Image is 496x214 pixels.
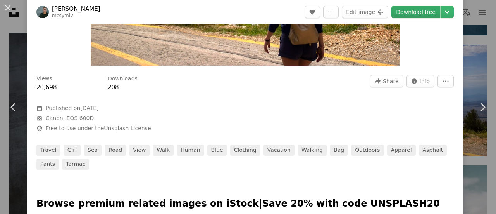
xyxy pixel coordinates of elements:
h3: Downloads [108,75,138,83]
button: Stats about this image [406,75,435,87]
a: [PERSON_NAME] [52,5,100,13]
a: asphalt [419,145,447,156]
a: tarmac [62,159,89,170]
button: Like [305,6,320,18]
time: July 17, 2019 at 1:27:11 AM GMT+2 [80,105,98,111]
button: Choose download size [441,6,454,18]
a: bag [330,145,348,156]
a: outdoors [351,145,384,156]
a: walking [298,145,327,156]
a: travel [36,145,60,156]
p: Browse premium related images on iStock | Save 20% with code UNSPLASH20 [36,198,454,210]
span: Share [383,75,398,87]
a: view [129,145,150,156]
button: Canon, EOS 600D [46,115,94,122]
a: Unsplash License [104,125,151,131]
span: Free to use under the [46,125,151,132]
button: Edit image [342,6,388,18]
a: pants [36,159,59,170]
a: human [177,145,204,156]
span: 208 [108,84,119,91]
a: sea [84,145,102,156]
span: Info [420,75,430,87]
a: apparel [387,145,416,156]
img: Go to Serhii Maksymiv's profile [36,6,49,18]
button: More Actions [437,75,454,87]
button: Add to Collection [323,6,339,18]
a: vacation [263,145,294,156]
a: mcsymiv [52,13,73,18]
a: clothing [230,145,260,156]
a: Download free [391,6,440,18]
a: Next [469,70,496,144]
span: Published on [46,105,99,111]
h3: Views [36,75,52,83]
a: girl [64,145,81,156]
a: walk [153,145,174,156]
a: road [105,145,126,156]
span: 20,698 [36,84,57,91]
a: blue [207,145,227,156]
button: Share this image [370,75,403,87]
